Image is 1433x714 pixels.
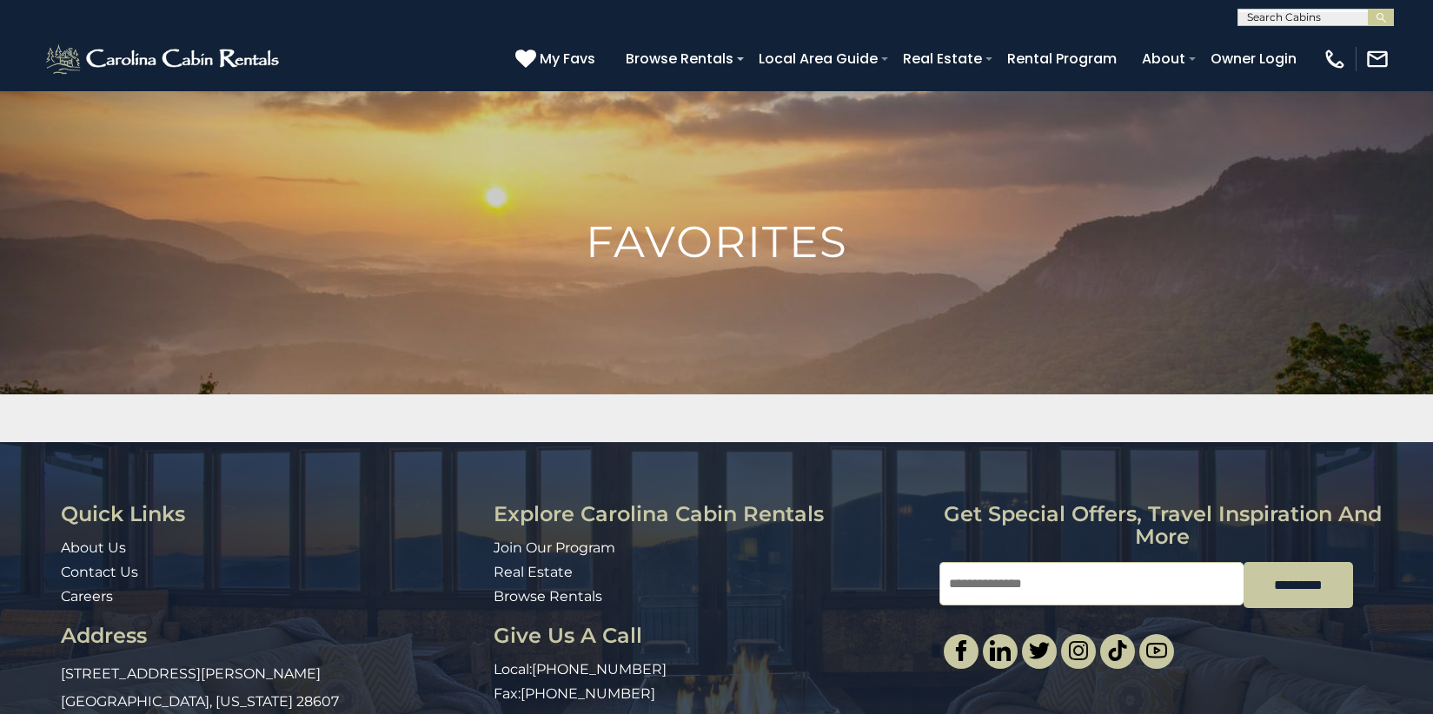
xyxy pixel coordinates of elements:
[617,43,742,74] a: Browse Rentals
[494,625,926,647] h3: Give Us A Call
[43,42,284,76] img: White-1-2.png
[990,640,1011,661] img: linkedin-single.svg
[61,588,113,605] a: Careers
[61,625,481,647] h3: Address
[1133,43,1194,74] a: About
[494,564,573,580] a: Real Estate
[494,503,926,526] h3: Explore Carolina Cabin Rentals
[1146,640,1167,661] img: youtube-light.svg
[515,48,600,70] a: My Favs
[1202,43,1305,74] a: Owner Login
[494,588,602,605] a: Browse Rentals
[951,640,972,661] img: facebook-single.svg
[494,684,926,704] p: Fax:
[540,48,595,69] span: My Favs
[61,539,126,556] a: About Us
[998,43,1125,74] a: Rental Program
[1068,640,1089,661] img: instagram-single.svg
[521,685,655,702] a: [PHONE_NUMBER]
[894,43,991,74] a: Real Estate
[61,503,481,526] h3: Quick Links
[750,43,886,74] a: Local Area Guide
[1323,47,1347,71] img: phone-regular-white.png
[494,539,615,556] a: Join Our Program
[494,660,926,680] p: Local:
[532,661,667,678] a: [PHONE_NUMBER]
[1365,47,1390,71] img: mail-regular-white.png
[61,564,138,580] a: Contact Us
[1029,640,1050,661] img: twitter-single.svg
[1107,640,1128,661] img: tiktok.svg
[939,503,1385,549] h3: Get special offers, travel inspiration and more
